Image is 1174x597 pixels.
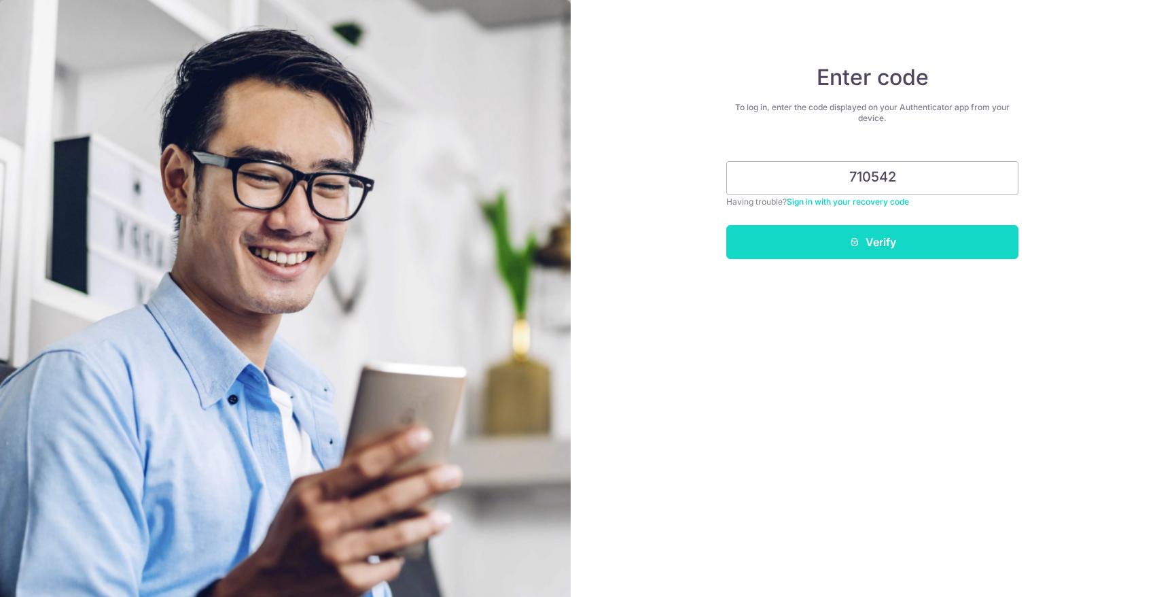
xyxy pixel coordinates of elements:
[787,197,909,207] a: Sign in with your recovery code
[726,102,1018,124] div: To log in, enter the code displayed on your Authenticator app from your device.
[726,161,1018,195] input: Enter 6 digit code
[726,64,1018,91] h4: Enter code
[726,195,1018,209] div: Having trouble?
[726,225,1018,259] button: Verify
